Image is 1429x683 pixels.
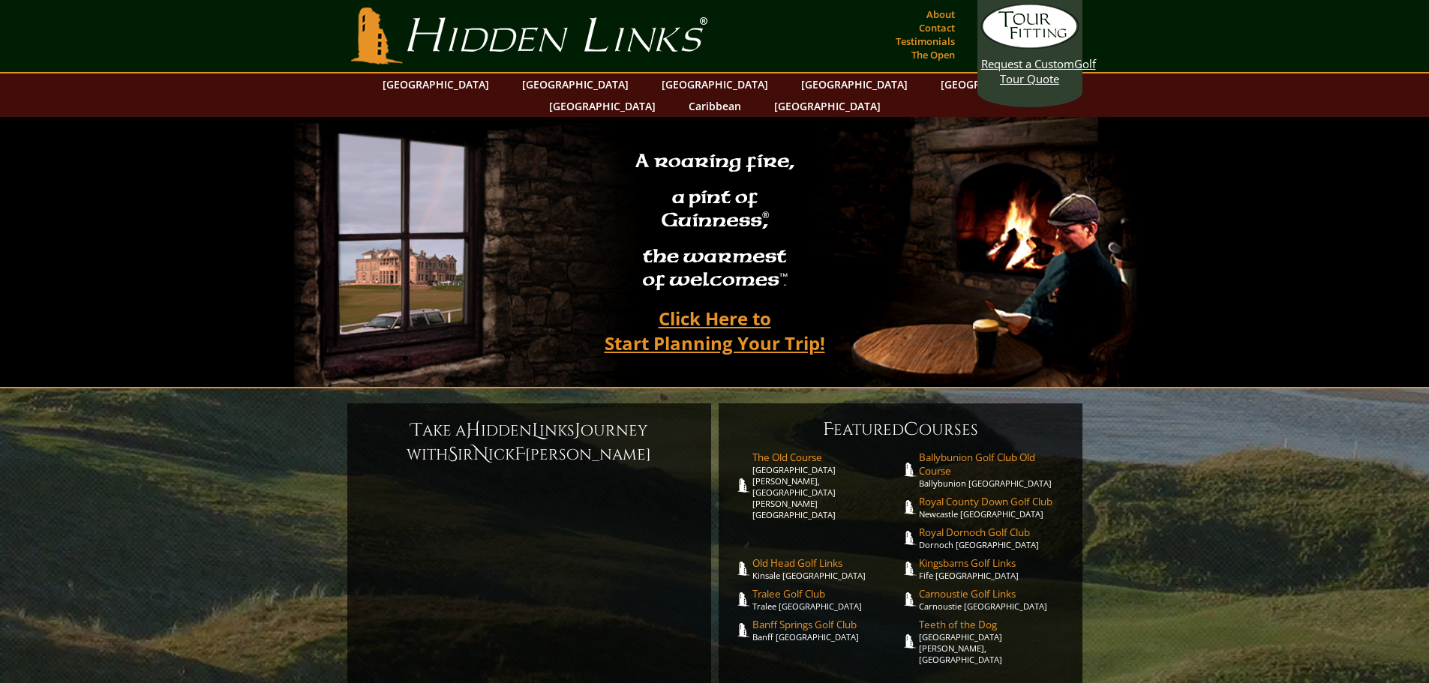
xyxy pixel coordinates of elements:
[892,31,959,52] a: Testimonials
[919,618,1067,631] span: Teeth of the Dog
[915,17,959,38] a: Contact
[654,73,776,95] a: [GEOGRAPHIC_DATA]
[908,44,959,65] a: The Open
[752,556,901,581] a: Old Head Golf LinksKinsale [GEOGRAPHIC_DATA]
[933,73,1055,95] a: [GEOGRAPHIC_DATA]
[904,418,919,442] span: C
[919,526,1067,539] span: Royal Dornoch Golf Club
[734,418,1067,442] h6: eatured ourses
[919,495,1067,520] a: Royal County Down Golf ClubNewcastle [GEOGRAPHIC_DATA]
[473,442,488,466] span: N
[515,442,525,466] span: F
[532,418,539,442] span: L
[919,587,1067,601] span: Carnoustie Golf Links
[515,73,636,95] a: [GEOGRAPHIC_DATA]
[752,618,901,643] a: Banff Springs Golf ClubBanff [GEOGRAPHIC_DATA]
[919,556,1067,581] a: Kingsbarns Golf LinksFife [GEOGRAPHIC_DATA]
[752,556,901,570] span: Old Head Golf Links
[752,587,901,612] a: Tralee Golf ClubTralee [GEOGRAPHIC_DATA]
[919,495,1067,508] span: Royal County Down Golf Club
[542,95,663,117] a: [GEOGRAPHIC_DATA]
[919,556,1067,570] span: Kingsbarns Golf Links
[411,418,422,442] span: T
[981,56,1074,71] span: Request a Custom
[626,143,804,301] h2: A roaring fire, a pint of Guinness , the warmest of welcomes™.
[794,73,915,95] a: [GEOGRAPHIC_DATA]
[923,4,959,25] a: About
[981,4,1079,86] a: Request a CustomGolf Tour Quote
[681,95,749,117] a: Caribbean
[362,418,696,466] h6: ake a idden inks ourney with ir ick [PERSON_NAME]
[823,418,833,442] span: F
[752,587,901,601] span: Tralee Golf Club
[919,587,1067,612] a: Carnoustie Golf LinksCarnoustie [GEOGRAPHIC_DATA]
[919,451,1067,478] span: Ballybunion Golf Club Old Course
[919,618,1067,665] a: Teeth of the Dog[GEOGRAPHIC_DATA][PERSON_NAME], [GEOGRAPHIC_DATA]
[752,451,901,464] span: The Old Course
[375,73,497,95] a: [GEOGRAPHIC_DATA]
[919,451,1067,489] a: Ballybunion Golf Club Old CourseBallybunion [GEOGRAPHIC_DATA]
[590,301,840,361] a: Click Here toStart Planning Your Trip!
[575,418,581,442] span: J
[466,418,481,442] span: H
[919,526,1067,550] a: Royal Dornoch Golf ClubDornoch [GEOGRAPHIC_DATA]
[752,451,901,520] a: The Old Course[GEOGRAPHIC_DATA][PERSON_NAME], [GEOGRAPHIC_DATA][PERSON_NAME] [GEOGRAPHIC_DATA]
[767,95,888,117] a: [GEOGRAPHIC_DATA]
[752,618,901,631] span: Banff Springs Golf Club
[448,442,458,466] span: S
